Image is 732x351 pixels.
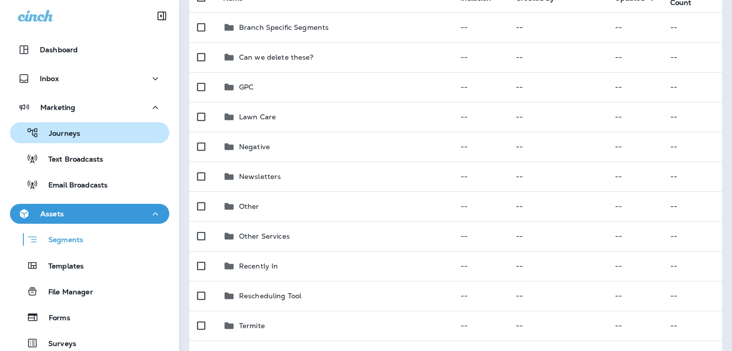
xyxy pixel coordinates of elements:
td: -- [508,12,607,42]
button: Journeys [10,122,169,143]
td: -- [607,42,662,72]
td: -- [508,72,607,102]
p: Negative [239,143,270,151]
td: -- [662,251,722,281]
p: Forms [39,314,70,323]
p: Newsletters [239,173,281,180]
p: GPC [239,83,253,91]
p: Termite [239,322,265,330]
p: Recently In [239,262,278,270]
p: Email Broadcasts [38,181,108,190]
td: -- [607,191,662,221]
td: -- [508,221,607,251]
p: Rescheduling Tool [239,292,301,300]
td: -- [662,281,722,311]
p: Lawn Care [239,113,276,121]
td: -- [453,191,508,221]
p: Surveys [38,340,76,349]
td: -- [453,251,508,281]
button: Forms [10,307,169,328]
td: -- [453,132,508,162]
button: Marketing [10,97,169,117]
p: Text Broadcasts [38,155,103,165]
td: -- [662,102,722,132]
button: Dashboard [10,40,169,60]
td: -- [453,162,508,191]
td: -- [607,281,662,311]
td: -- [662,311,722,341]
td: -- [662,42,722,72]
td: -- [607,251,662,281]
td: -- [508,162,607,191]
button: Email Broadcasts [10,174,169,195]
td: -- [508,191,607,221]
td: -- [662,162,722,191]
button: File Manager [10,281,169,302]
p: Journeys [39,129,80,139]
p: Templates [38,262,84,271]
p: Inbox [40,75,59,83]
p: Other [239,202,259,210]
td: -- [607,132,662,162]
td: -- [662,132,722,162]
button: Templates [10,255,169,276]
button: Inbox [10,69,169,88]
p: Can we delete these? [239,53,313,61]
button: Text Broadcasts [10,148,169,169]
td: -- [453,42,508,72]
button: Assets [10,204,169,224]
button: Collapse Sidebar [148,6,176,26]
td: -- [453,102,508,132]
td: -- [508,132,607,162]
p: Other Services [239,232,290,240]
td: -- [607,102,662,132]
td: -- [453,72,508,102]
td: -- [607,311,662,341]
td: -- [508,311,607,341]
td: -- [453,311,508,341]
p: Segments [38,236,83,246]
td: -- [607,162,662,191]
td: -- [662,191,722,221]
td: -- [607,72,662,102]
td: -- [607,221,662,251]
td: -- [508,102,607,132]
button: Segments [10,229,169,250]
p: Dashboard [40,46,78,54]
td: -- [453,221,508,251]
td: -- [508,42,607,72]
p: Assets [40,210,64,218]
td: -- [662,72,722,102]
td: -- [508,281,607,311]
p: Marketing [40,103,75,111]
p: Branch Specific Segments [239,23,329,31]
td: -- [453,281,508,311]
td: -- [453,12,508,42]
td: -- [607,12,662,42]
td: -- [662,12,722,42]
p: File Manager [38,288,93,297]
td: -- [662,221,722,251]
td: -- [508,251,607,281]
